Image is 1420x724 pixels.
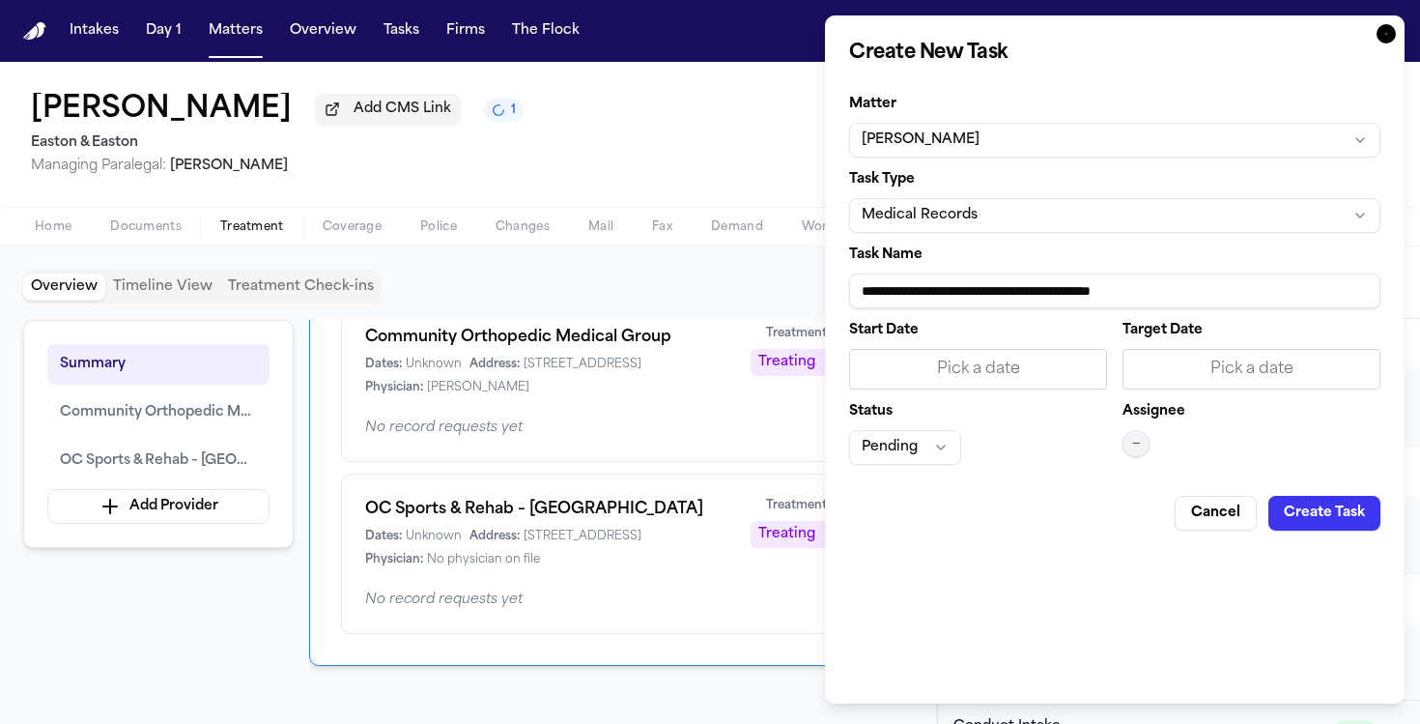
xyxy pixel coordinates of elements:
[849,198,1380,233] button: Medical Records
[1135,358,1368,381] div: Pick a date
[1132,436,1140,451] span: —
[1122,430,1150,457] button: —
[849,247,923,262] span: Task Name
[849,349,1107,390] button: Pick a date
[849,405,1107,419] label: Status
[1268,496,1380,531] button: Create Task
[849,40,1380,67] h2: Create New Task
[849,324,1107,337] label: Start Date
[1175,496,1257,531] button: Cancel
[849,430,961,465] button: Pending
[1122,349,1380,390] button: Pick a date
[1122,405,1185,419] label: Assignee
[849,98,1380,111] label: Matter
[849,123,1380,158] button: [PERSON_NAME]
[862,358,1094,381] div: Pick a date
[1122,324,1380,337] label: Target Date
[849,173,1380,187] label: Task Type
